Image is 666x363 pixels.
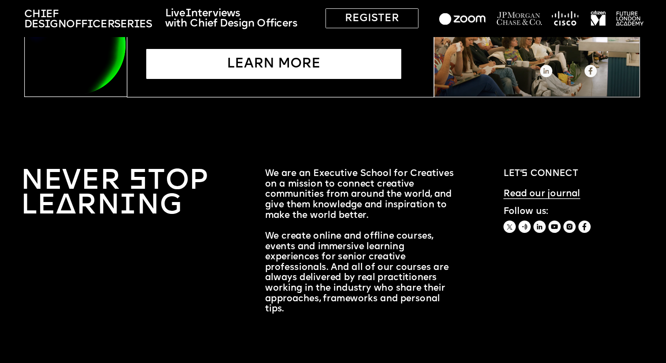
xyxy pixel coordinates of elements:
[44,20,50,30] span: i
[21,167,216,221] a: NEVER STOP LEARNING
[185,8,198,19] span: In
[265,169,456,313] span: We are an Executive School for Creatives on a mission to connect creative communities from around...
[218,8,221,19] span: i
[610,2,650,36] img: image-5834adbb-306c-460e-a5c8-d384bcc8ec54.png
[503,169,578,178] span: Let’s connect
[133,20,139,30] span: i
[589,9,607,27] img: image-98e285c0-c86e-4d2b-a234-49fe345cfac8.png
[496,11,543,26] img: image-28eedda7-2348-461d-86bf-e0a00ce57977.png
[439,13,485,25] img: image-44c01d3f-c830-49c1-a494-b22ee944ced5.png
[503,190,580,199] a: Read our journal
[165,19,298,30] span: with Chief Design Officers
[24,9,152,30] span: Ch ef Des gn Ser es
[40,9,45,20] span: i
[503,207,548,216] span: Follow us:
[552,11,579,26] img: image-77b07e5f-1a33-4e60-af85-fd8ed3614c1c.png
[165,8,240,19] span: Live terv ews
[66,20,114,30] span: Officer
